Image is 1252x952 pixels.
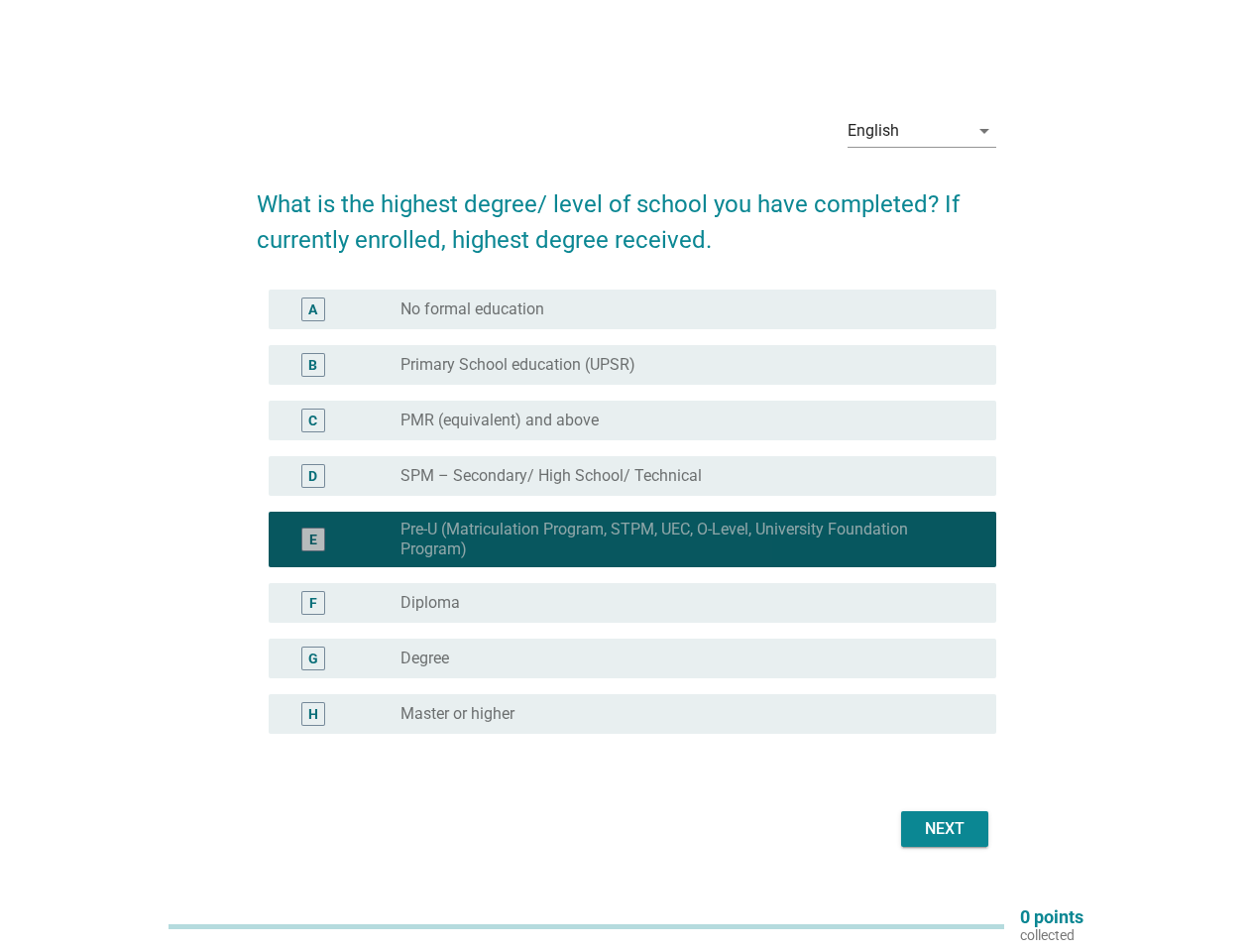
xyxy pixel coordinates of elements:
label: PMR (equivalent) and above [400,411,599,430]
div: F [309,593,317,614]
div: English [848,122,899,140]
p: collected [1020,926,1083,944]
div: D [308,466,317,487]
label: No formal education [400,299,544,319]
i: arrow_drop_down [972,119,996,143]
div: B [308,355,317,376]
p: 0 points [1020,908,1083,926]
div: C [308,411,317,431]
label: Primary School education (UPSR) [400,355,635,375]
label: Master or higher [400,704,514,724]
div: G [308,649,318,669]
label: Diploma [400,593,460,613]
label: SPM – Secondary/ High School/ Technical [400,466,702,486]
h2: What is the highest degree/ level of school you have completed? If currently enrolled, highest de... [257,167,996,258]
div: A [308,299,317,320]
div: Next [917,817,972,841]
div: H [308,704,318,725]
button: Next [901,811,988,847]
label: Pre-U (Matriculation Program, STPM, UEC, O-Level, University Foundation Program) [400,520,965,559]
div: E [309,530,317,550]
label: Degree [400,649,449,668]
